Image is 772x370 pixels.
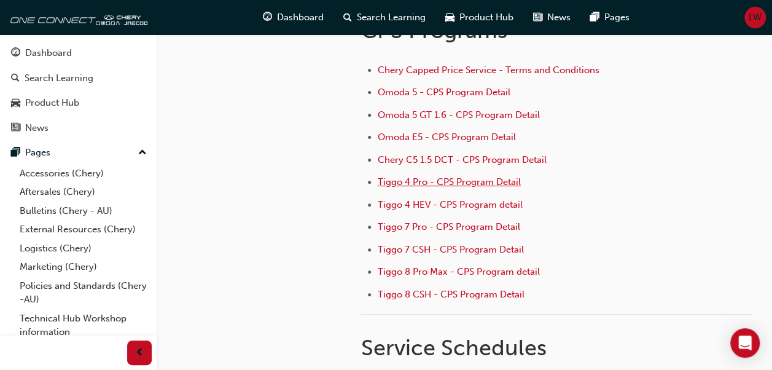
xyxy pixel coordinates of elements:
a: Dashboard [5,42,152,65]
a: Tiggo 4 HEV - CPS Program detail [378,199,523,210]
div: News [25,121,49,135]
span: Service Schedules [361,334,547,361]
a: Policies and Standards (Chery -AU) [15,277,152,309]
div: Search Learning [25,71,93,85]
a: News [5,117,152,140]
span: guage-icon [263,10,272,25]
a: Tiggo 7 Pro - CPS Program Detail [378,221,520,232]
span: up-icon [138,145,147,161]
span: LW [749,10,762,25]
a: search-iconSearch Learning [333,5,435,30]
span: news-icon [11,123,20,134]
a: Search Learning [5,67,152,90]
a: External Resources (Chery) [15,220,152,239]
span: Pages [604,10,630,25]
a: Tiggo 8 CSH - CPS Program Detail [378,289,524,300]
div: Pages [25,146,50,160]
span: Product Hub [459,10,513,25]
a: Technical Hub Workshop information [15,309,152,342]
span: search-icon [11,73,20,84]
span: car-icon [11,98,20,109]
span: News [547,10,571,25]
div: Open Intercom Messenger [730,328,760,358]
span: Dashboard [277,10,324,25]
button: Pages [5,141,152,164]
a: Omoda E5 - CPS Program Detail [378,132,516,143]
a: Marketing (Chery) [15,258,152,277]
a: Tiggo 8 Pro Max - CPS Program detail [378,266,540,277]
span: pages-icon [590,10,599,25]
span: pages-icon [11,148,20,159]
a: Chery Capped Price Service - Terms and Conditions [378,65,599,76]
button: LW [744,7,766,28]
span: car-icon [445,10,454,25]
img: oneconnect [6,5,147,30]
a: car-iconProduct Hub [435,5,523,30]
a: guage-iconDashboard [253,5,333,30]
a: Bulletins (Chery - AU) [15,202,152,221]
a: Accessories (Chery) [15,164,152,183]
a: Omoda 5 - CPS Program Detail [378,87,510,98]
a: pages-iconPages [580,5,639,30]
div: Dashboard [25,46,72,60]
a: Omoda 5 GT 1.6 - CPS Program Detail [378,109,540,120]
a: Logistics (Chery) [15,239,152,258]
span: news-icon [533,10,542,25]
a: Tiggo 4 Pro - CPS Program Detail [378,176,521,187]
div: Product Hub [25,96,79,110]
button: DashboardSearch LearningProduct HubNews [5,39,152,141]
a: Tiggo 7 CSH - CPS Program Detail [378,244,524,255]
a: news-iconNews [523,5,580,30]
span: prev-icon [135,345,144,361]
span: search-icon [343,10,352,25]
span: Search Learning [357,10,426,25]
a: Chery C5 1.5 DCT - CPS Program Detail [378,154,547,165]
span: guage-icon [11,48,20,59]
a: Aftersales (Chery) [15,183,152,202]
a: Product Hub [5,92,152,114]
